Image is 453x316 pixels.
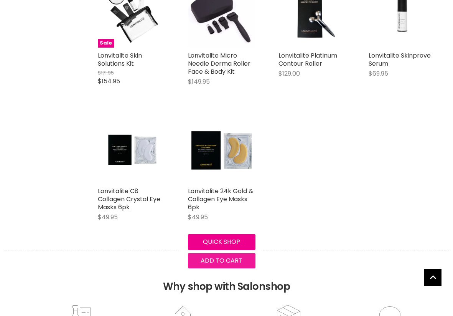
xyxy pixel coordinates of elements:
[188,213,208,222] span: $49.95
[424,269,441,289] span: Back to top
[369,51,431,68] a: Lonvitalite Skinprove Serum
[188,51,250,76] a: Lonvitalite Micro Needle Derma Roller Face & Body Kit
[369,69,388,78] span: $69.95
[98,77,120,86] span: $154.95
[98,127,165,172] img: Lonvitalite C8 Collagen Crystal Eye Masks 6pk
[188,253,255,268] button: Add to cart
[188,77,210,86] span: $149.95
[98,213,118,222] span: $49.95
[278,51,337,68] a: Lonvitalite Platinum Contour Roller
[98,69,114,76] span: $171.95
[188,234,255,250] button: Quick shop
[98,116,165,183] a: Lonvitalite C8 Collagen Crystal Eye Masks 6pk
[188,187,253,212] a: Lonvitalite 24k Gold & Collagen Eye Masks 6pk
[188,116,255,183] img: Lonvitalite 24k Gold & Collagen Eye Masks 6pk
[98,39,114,48] span: Sale
[4,250,449,304] h2: Why shop with Salonshop
[415,280,445,308] iframe: Gorgias live chat messenger
[98,51,142,68] a: Lonvitalite Skin Solutions Kit
[278,69,300,78] span: $129.00
[424,269,441,286] a: Back to top
[98,187,160,212] a: Lonvitalite C8 Collagen Crystal Eye Masks 6pk
[201,256,242,265] span: Add to cart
